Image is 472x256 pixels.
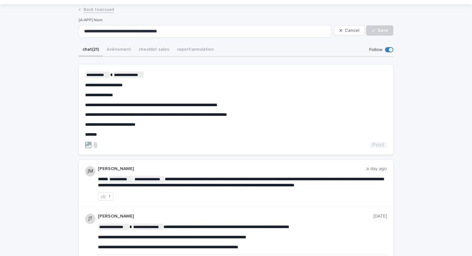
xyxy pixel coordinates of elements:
[173,43,218,57] button: report/annulation
[98,214,373,219] p: [PERSON_NAME]
[366,25,393,36] button: Save
[103,43,135,57] button: événement
[98,192,113,201] button: 1
[370,142,387,148] button: Post
[98,166,366,172] p: [PERSON_NAME]
[79,43,103,57] button: chat (21)
[345,28,359,33] span: Cancel
[372,142,384,148] span: Post
[369,47,382,53] p: Follow
[79,18,103,22] span: [A-APP] Nom
[373,214,387,219] p: [DATE]
[334,25,365,36] button: Cancel
[366,166,387,172] p: a day ago
[109,194,110,199] div: 1
[83,5,114,13] a: Back toaccueil
[135,43,173,57] button: checklist sales
[378,28,388,33] span: Save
